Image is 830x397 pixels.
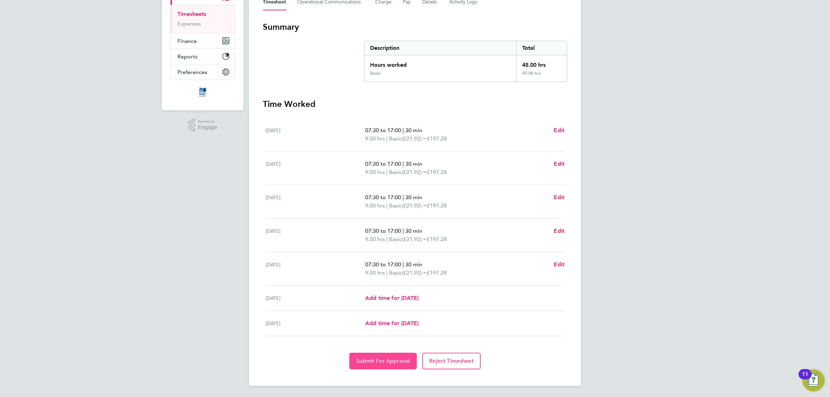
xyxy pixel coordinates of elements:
div: Timesheets [170,5,235,33]
h3: Summary [263,21,567,33]
span: Preferences [177,69,207,75]
span: 30 min [405,160,422,167]
div: Summary [364,41,567,82]
a: Edit [554,126,564,135]
div: [DATE] [266,294,365,302]
span: 07:30 to 17:00 [365,127,401,133]
a: Edit [554,193,564,202]
span: Edit [554,160,564,167]
button: Preferences [170,64,235,80]
span: 07:30 to 17:00 [365,261,401,268]
span: 30 min [405,228,422,234]
span: | [386,236,388,242]
button: Reports [170,49,235,64]
a: Timesheets [177,11,206,17]
a: Powered byEngage [188,119,218,132]
span: Edit [554,261,564,268]
span: Edit [554,228,564,234]
div: [DATE] [266,319,365,327]
span: 07:30 to 17:00 [365,228,401,234]
div: 11 [802,374,808,383]
span: (£21.92) = [402,269,427,276]
img: itsconstruction-logo-retina.png [198,87,207,98]
div: [DATE] [266,126,365,143]
span: £197.28 [427,269,447,276]
span: 9.00 hrs [365,135,385,142]
span: (£21.92) = [402,236,427,242]
div: Description [365,41,516,55]
a: Go to home page [170,87,235,98]
button: Reject Timesheet [422,353,481,369]
span: 30 min [405,127,422,133]
span: | [386,202,388,209]
span: | [403,228,404,234]
a: Edit [554,260,564,269]
span: 9.00 hrs [365,169,385,175]
a: Expenses [177,20,201,27]
span: 07:30 to 17:00 [365,194,401,201]
div: Total [516,41,567,55]
span: | [386,269,388,276]
button: Submit For Approval [349,353,417,369]
span: | [403,160,404,167]
span: Finance [177,38,197,44]
h3: Time Worked [263,99,567,110]
div: [DATE] [266,227,365,243]
span: (£21.92) = [402,169,427,175]
a: Edit [554,160,564,168]
span: 07:30 to 17:00 [365,160,401,167]
span: 9.00 hrs [365,269,385,276]
span: | [386,169,388,175]
span: (£21.92) = [402,202,427,209]
span: | [403,261,404,268]
span: £197.28 [427,135,447,142]
section: Timesheet [263,21,567,369]
a: Add time for [DATE] [365,294,418,302]
span: Engage [198,124,217,130]
span: | [403,194,404,201]
span: Basic [389,202,402,210]
button: Open Resource Center, 11 new notifications [802,369,824,391]
span: £197.28 [427,169,447,175]
span: Basic [389,235,402,243]
div: Basic [370,71,380,76]
span: | [386,135,388,142]
span: Basic [389,269,402,277]
div: [DATE] [266,193,365,210]
span: Basic [389,135,402,143]
span: Powered by [198,119,217,124]
div: 45.00 hrs [516,55,567,71]
span: Add time for [DATE] [365,320,418,326]
span: 30 min [405,261,422,268]
span: £197.28 [427,202,447,209]
span: Add time for [DATE] [365,295,418,301]
div: [DATE] [266,160,365,176]
span: £197.28 [427,236,447,242]
span: (£21.92) = [402,135,427,142]
span: | [403,127,404,133]
div: [DATE] [266,260,365,277]
span: Reject Timesheet [429,358,474,364]
span: Edit [554,127,564,133]
span: 9.00 hrs [365,202,385,209]
span: 9.00 hrs [365,236,385,242]
a: Edit [554,227,564,235]
span: Edit [554,194,564,201]
span: Basic [389,168,402,176]
div: 45.00 hrs [516,71,567,82]
div: Hours worked [365,55,516,71]
a: Add time for [DATE] [365,319,418,327]
span: Reports [177,53,197,60]
button: Finance [170,33,235,48]
span: 30 min [405,194,422,201]
span: Submit For Approval [356,358,410,364]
